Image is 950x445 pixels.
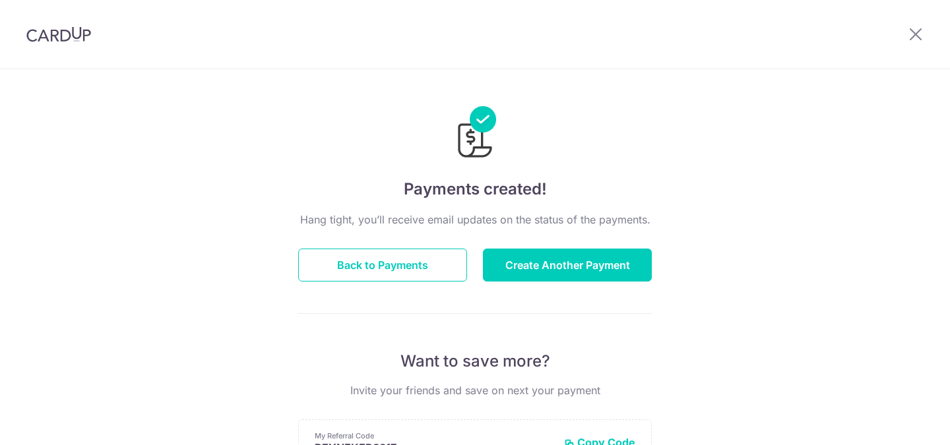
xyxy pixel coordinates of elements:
h4: Payments created! [298,177,652,201]
button: Create Another Payment [483,249,652,282]
p: Hang tight, you’ll receive email updates on the status of the payments. [298,212,652,227]
img: Payments [454,106,496,162]
p: My Referral Code [315,430,554,441]
p: Invite your friends and save on next your payment [298,382,652,398]
img: CardUp [26,26,91,42]
p: Want to save more? [298,351,652,372]
button: Back to Payments [298,249,467,282]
